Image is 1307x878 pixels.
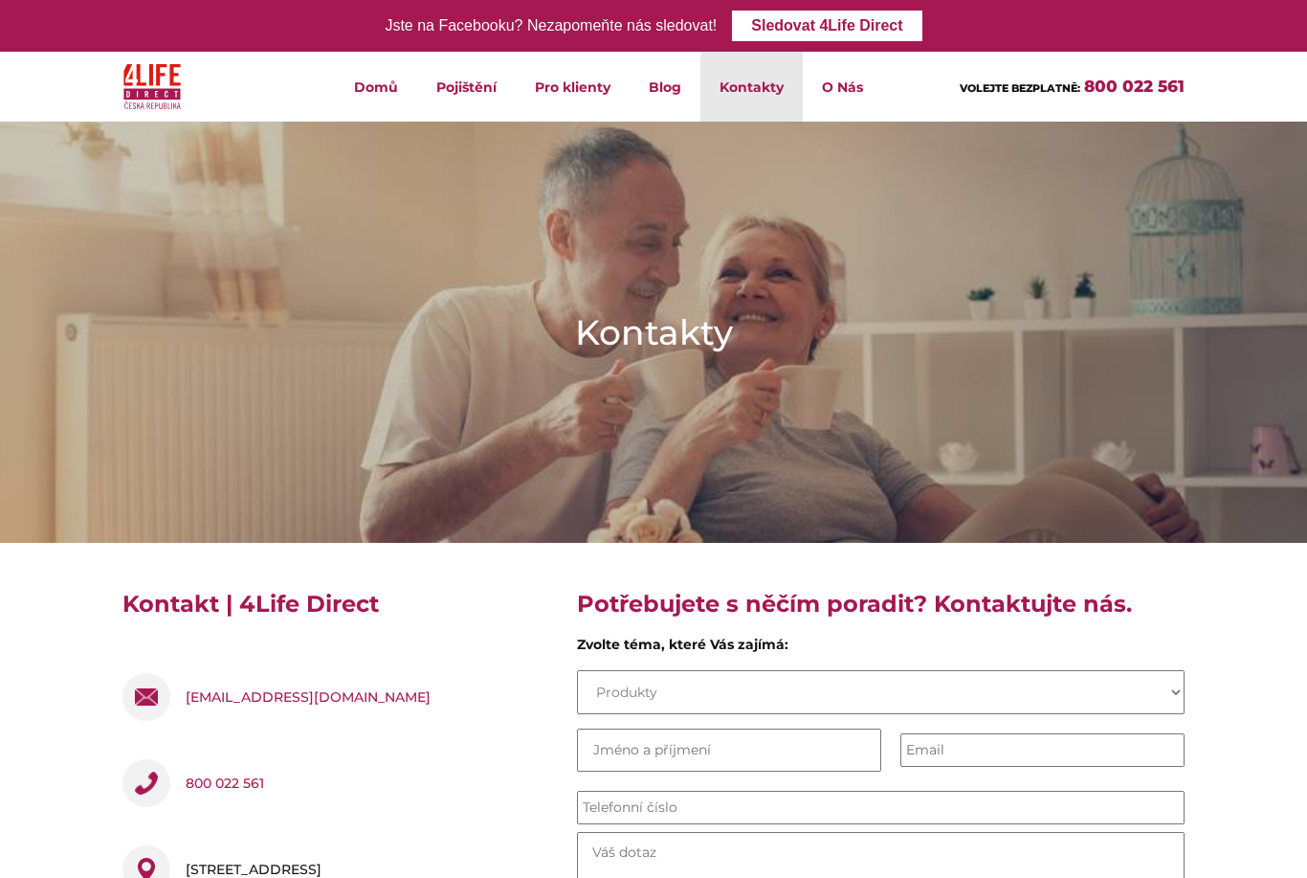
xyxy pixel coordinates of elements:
[186,673,431,721] a: [EMAIL_ADDRESS][DOMAIN_NAME]
[335,52,417,122] a: Domů
[122,589,548,635] h4: Kontakt | 4Life Direct
[900,733,1185,767] input: Email
[960,81,1080,95] span: VOLEJTE BEZPLATNĚ:
[577,635,1185,663] div: Zvolte téma, které Vás zajímá:
[577,791,1185,824] input: Telefonní číslo
[630,52,700,122] a: Blog
[732,11,921,41] a: Sledovat 4Life Direct
[385,12,717,40] div: Jste na Facebooku? Nezapomeňte nás sledovat!
[700,52,803,122] a: Kontakty
[1084,77,1185,96] a: 800 022 561
[577,589,1185,635] h4: Potřebujete s něčím poradit? Kontaktujte nás.
[577,729,881,772] input: Jméno a příjmení
[123,59,181,114] img: 4Life Direct Česká republika logo
[186,759,264,807] a: 800 022 561
[575,308,733,356] h1: Kontakty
